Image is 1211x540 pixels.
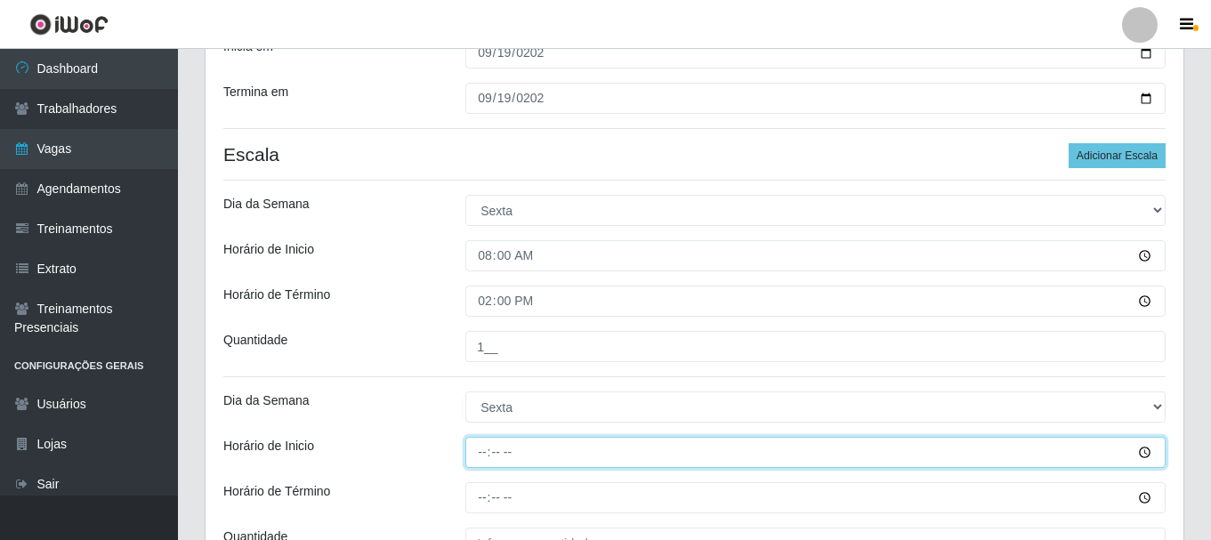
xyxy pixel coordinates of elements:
label: Horário de Inicio [223,437,314,455]
label: Horário de Término [223,482,330,501]
label: Horário de Inicio [223,240,314,259]
input: 00:00 [465,240,1166,271]
img: CoreUI Logo [29,13,109,36]
h4: Escala [223,143,1166,165]
button: Adicionar Escala [1069,143,1166,168]
input: 00/00/0000 [465,37,1166,69]
input: 00:00 [465,286,1166,317]
input: Informe a quantidade... [465,331,1166,362]
label: Dia da Semana [223,195,310,214]
label: Termina em [223,83,288,101]
input: 00:00 [465,437,1166,468]
label: Quantidade [223,331,287,350]
label: Horário de Término [223,286,330,304]
label: Dia da Semana [223,391,310,410]
input: 00/00/0000 [465,83,1166,114]
input: 00:00 [465,482,1166,513]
